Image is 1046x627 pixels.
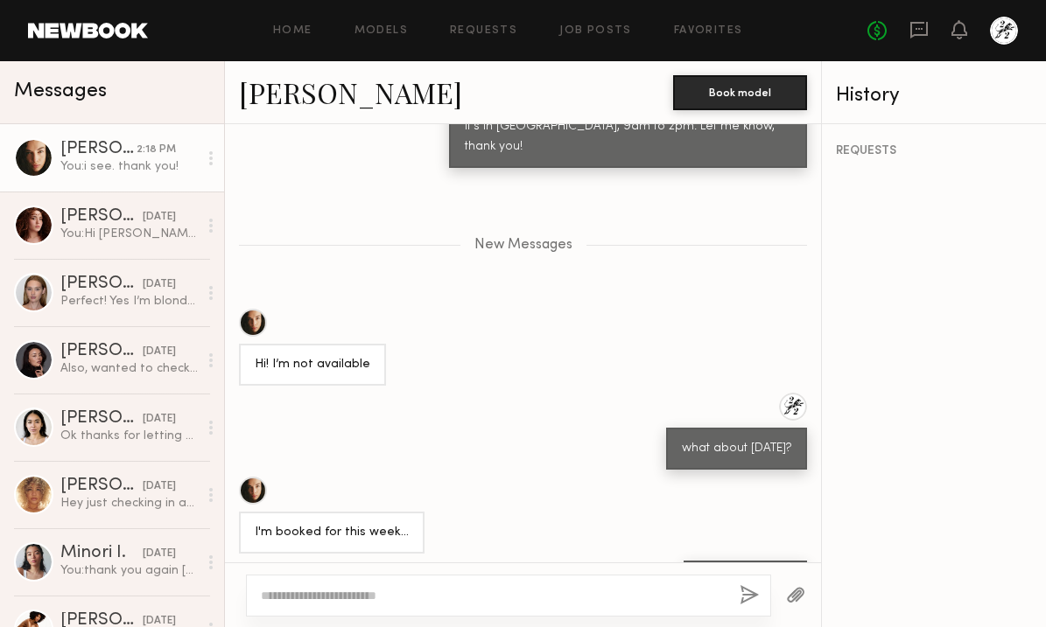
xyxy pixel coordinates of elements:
[836,145,1032,157] div: REQUESTS
[673,75,807,110] button: Book model
[143,209,176,226] div: [DATE]
[355,25,408,37] a: Models
[60,141,137,158] div: [PERSON_NAME]
[143,478,176,495] div: [DATE]
[60,158,198,175] div: You: i see. thank you!
[255,523,409,543] div: I'm booked for this week…
[559,25,632,37] a: Job Posts
[682,439,791,459] div: what about [DATE]?
[255,355,370,375] div: Hi! I’m not available
[674,25,743,37] a: Favorites
[60,477,143,495] div: [PERSON_NAME]
[836,86,1032,106] div: History
[137,142,176,158] div: 2:18 PM
[143,276,176,293] div: [DATE]
[60,293,198,310] div: Perfect! Yes I’m blonde now, just wanted to warn you about my Instagram [PERSON_NAME]
[60,545,143,562] div: Minori I.
[450,25,517,37] a: Requests
[239,73,462,111] a: [PERSON_NAME]
[60,360,198,377] div: Also, wanted to check if it’s all good to share the images on my social and portfolio?
[143,546,176,562] div: [DATE]
[60,208,143,226] div: [PERSON_NAME]
[143,411,176,428] div: [DATE]
[60,226,198,242] div: You: Hi [PERSON_NAME], this is for Ouidad. I've messaged you on IG this morning.
[14,81,107,101] span: Messages
[60,495,198,512] div: Hey just checking in and making sure my hours are confirmed in time!
[60,410,143,428] div: [PERSON_NAME]
[60,428,198,444] div: Ok thanks for letting me know. And yes, would love to work with you in the future :)
[60,275,143,293] div: [PERSON_NAME]
[273,25,312,37] a: Home
[60,562,198,579] div: You: thank you again [PERSON_NAME]!
[143,344,176,360] div: [DATE]
[474,238,572,253] span: New Messages
[60,343,143,360] div: [PERSON_NAME]
[465,117,791,157] div: It's in [GEOGRAPHIC_DATA], 9am to 2pm. Let me know, thank you!
[673,84,807,99] a: Book model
